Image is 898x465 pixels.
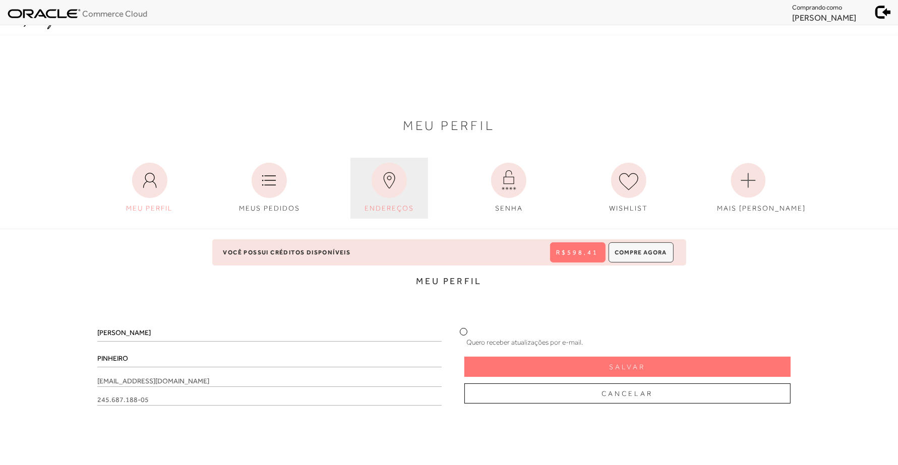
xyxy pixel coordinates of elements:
span: MAIS [PERSON_NAME] [717,204,806,212]
span: Você possui créditos disponíveis [223,249,351,256]
img: oracle_logo.svg [8,9,81,19]
span: Cancelar [602,389,653,398]
input: Sobrenome [97,350,441,367]
a: MAIS [PERSON_NAME] [709,158,787,219]
span: MEU PERFIL [126,204,173,212]
span: Quero receber atualizações por e-mail. [467,338,583,346]
button: Compre Agora [609,242,674,262]
span: SENHA [495,204,523,212]
a: ENDEREÇOS [350,158,428,219]
span: 245.687.188-05 [97,394,441,406]
span: [PERSON_NAME] [792,13,856,23]
span: Salvar [609,362,645,372]
button: Cancelar [464,383,791,404]
a: MEU PERFIL [111,158,189,219]
span: [EMAIL_ADDRESS][DOMAIN_NAME] [97,376,441,387]
a: SENHA [470,158,548,219]
a: MEUS PEDIDOS [230,158,308,219]
span: Commerce Cloud [82,9,147,19]
span: ENDEREÇOS [365,204,414,212]
span: MEUS PEDIDOS [239,204,300,212]
span: Comprando como [792,4,842,11]
span: WISHLIST [609,204,648,212]
button: Salvar [464,357,791,377]
button: R$598,41 [550,242,606,262]
input: Nome [97,324,441,342]
span: Meu Perfil [403,120,495,131]
a: WISHLIST [590,158,668,219]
